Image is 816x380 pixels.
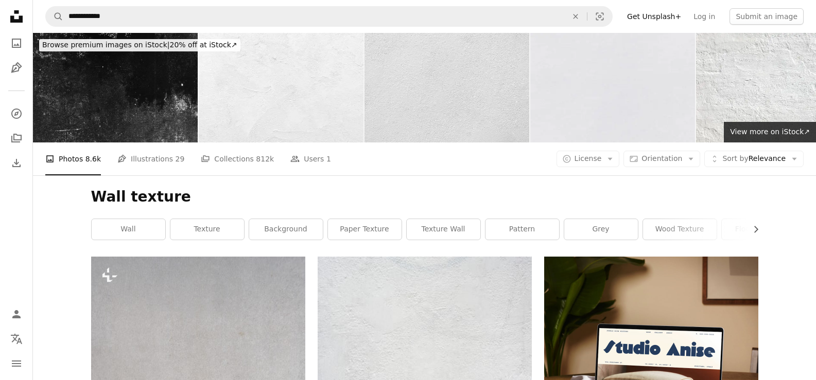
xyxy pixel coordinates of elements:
a: a black and white cat laying on top of a white wall [318,323,532,333]
div: 20% off at iStock ↗ [39,39,240,51]
a: Collections 812k [201,142,274,175]
h1: Wall texture [91,188,758,206]
span: License [575,154,602,162]
span: 812k [256,153,274,165]
span: Sort by [722,154,748,162]
a: Illustrations 29 [117,142,184,175]
a: Collections [6,128,27,149]
a: Get Unsplash+ [621,8,687,25]
form: Find visuals sitewide [45,6,613,27]
button: Visual search [587,7,612,26]
a: Illustrations [6,58,27,78]
button: Menu [6,353,27,374]
a: wall [92,219,165,240]
button: Language [6,329,27,349]
button: License [557,151,620,167]
button: scroll list to the right [746,219,758,240]
a: Log in [687,8,721,25]
span: View more on iStock ↗ [730,128,810,136]
a: wood texture [643,219,717,240]
a: floor texture [722,219,795,240]
a: Explore [6,103,27,124]
a: texture wall [407,219,480,240]
a: Photos [6,33,27,53]
span: 29 [176,153,185,165]
a: paper texture [328,219,402,240]
img: White wall texture background, paper texture background [199,33,363,142]
a: Users 1 [290,142,331,175]
img: Paper texture. [530,33,695,142]
button: Clear [564,7,587,26]
span: Orientation [641,154,682,162]
button: Orientation [623,151,700,167]
img: Grunge dirty background overlay [33,33,198,142]
button: Submit an image [730,8,804,25]
a: pattern [485,219,559,240]
a: background [249,219,323,240]
span: Relevance [722,154,786,164]
a: grey [564,219,638,240]
a: Download History [6,153,27,173]
img: White-painted and textured roughcast wall with a rough texture, natural light and colors [364,33,529,142]
span: Browse premium images on iStock | [42,41,169,49]
button: Search Unsplash [46,7,63,26]
span: 1 [326,153,331,165]
a: View more on iStock↗ [724,122,816,142]
a: Log in / Sign up [6,304,27,324]
a: texture [170,219,244,240]
a: Browse premium images on iStock|20% off at iStock↗ [33,33,247,58]
button: Sort byRelevance [704,151,804,167]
